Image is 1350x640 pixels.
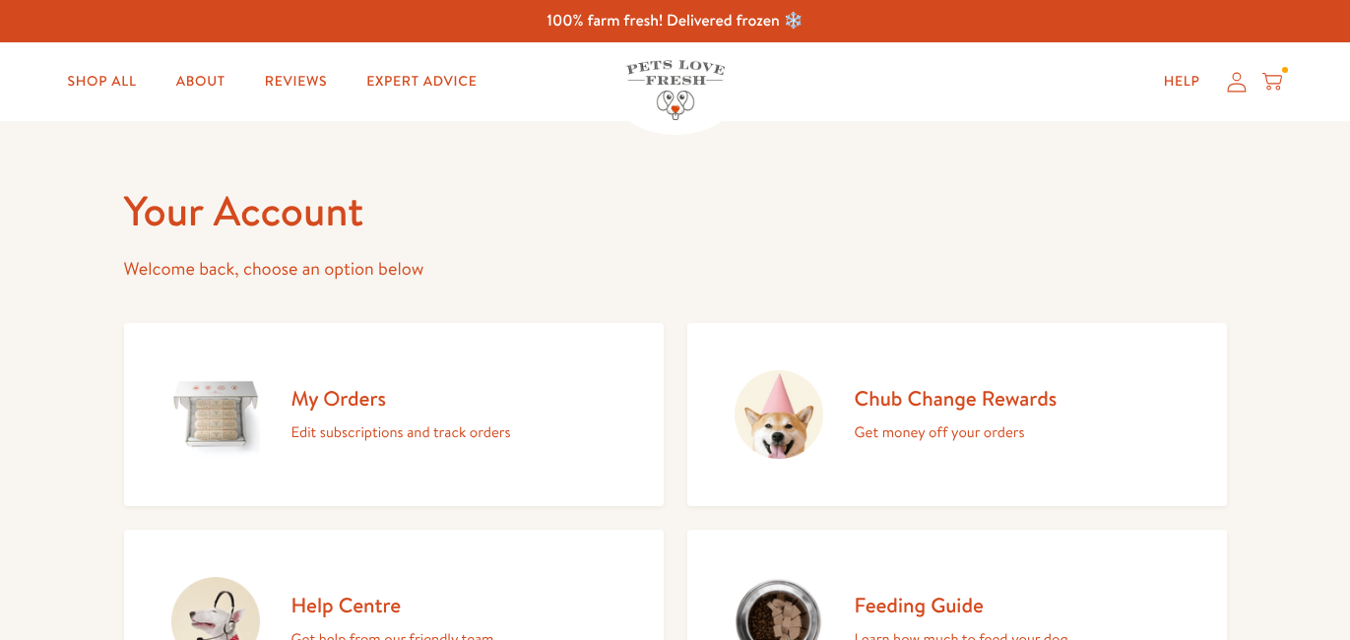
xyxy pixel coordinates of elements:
p: Get money off your orders [855,419,1058,445]
h1: Your Account [124,184,1227,238]
a: Shop All [52,62,153,101]
a: Help [1148,62,1216,101]
h2: Chub Change Rewards [855,385,1058,412]
p: Welcome back, choose an option below [124,254,1227,285]
a: My Orders Edit subscriptions and track orders [124,323,664,506]
p: Edit subscriptions and track orders [291,419,511,445]
h2: Help Centre [291,592,494,618]
a: Expert Advice [351,62,492,101]
img: Pets Love Fresh [626,60,725,120]
a: Reviews [249,62,343,101]
a: About [161,62,241,101]
h2: Feeding Guide [855,592,1068,618]
a: Chub Change Rewards Get money off your orders [687,323,1227,506]
h2: My Orders [291,385,511,412]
